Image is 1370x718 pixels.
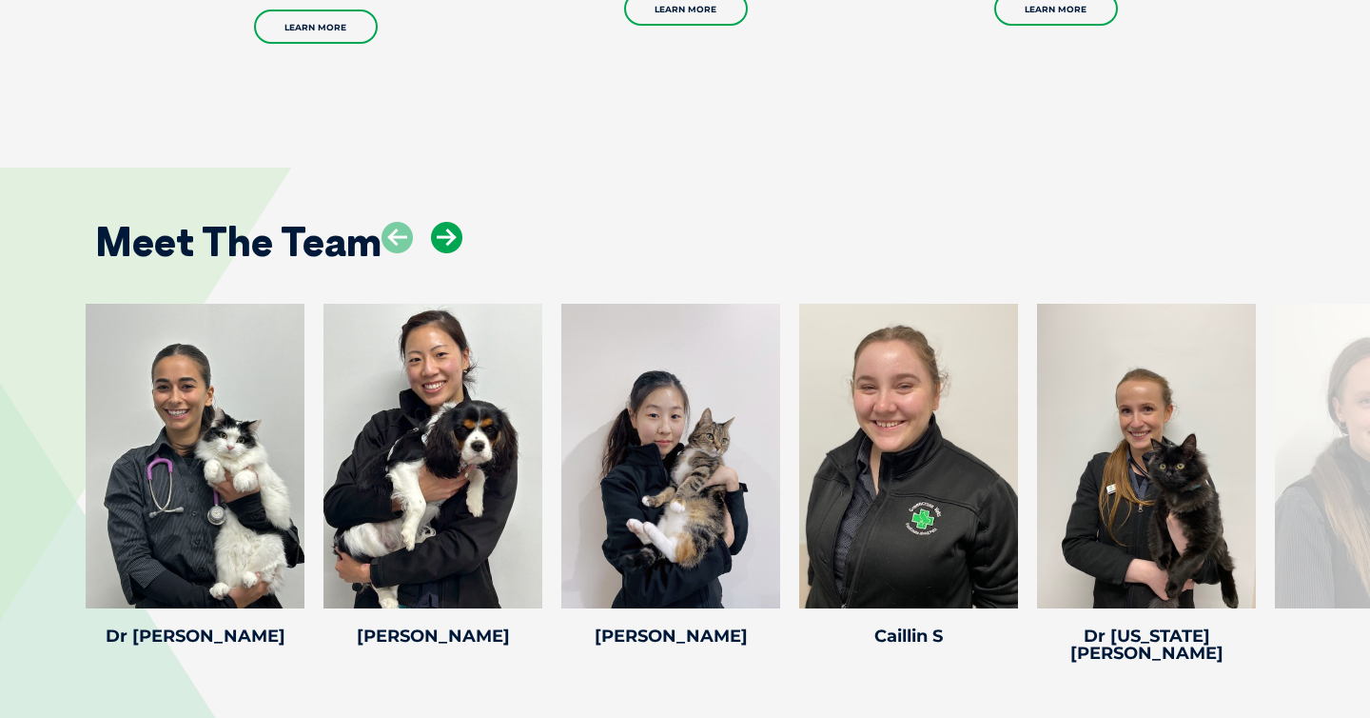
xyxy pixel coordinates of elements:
[799,628,1018,645] h4: Caillin S
[254,10,378,44] a: Learn More
[95,222,382,262] h2: Meet The Team
[86,628,304,645] h4: Dr [PERSON_NAME]
[323,628,542,645] h4: [PERSON_NAME]
[561,628,780,645] h4: [PERSON_NAME]
[1037,628,1256,662] h4: Dr [US_STATE][PERSON_NAME]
